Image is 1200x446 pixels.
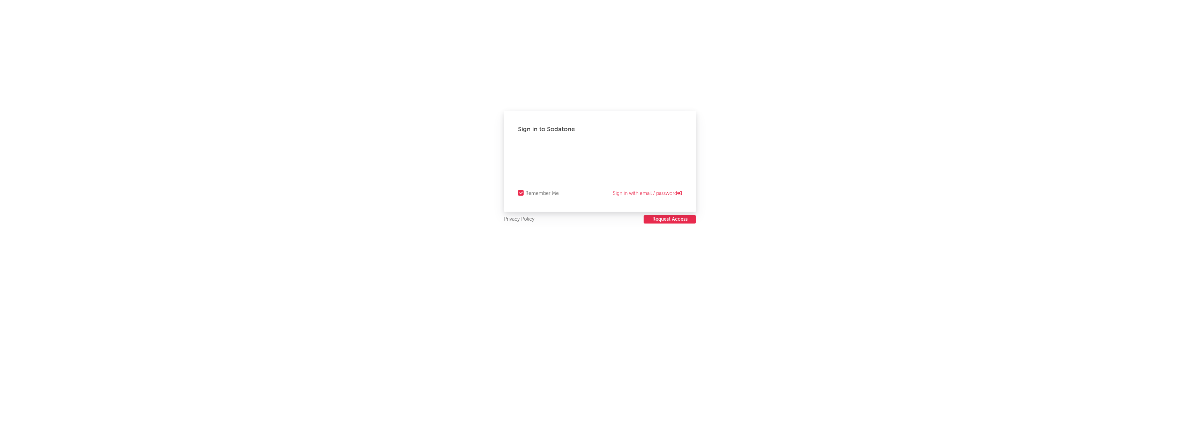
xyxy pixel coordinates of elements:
[613,189,682,198] a: Sign in with email / password
[644,215,696,224] button: Request Access
[518,125,682,134] div: Sign in to Sodatone
[504,215,534,224] a: Privacy Policy
[525,189,559,198] div: Remember Me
